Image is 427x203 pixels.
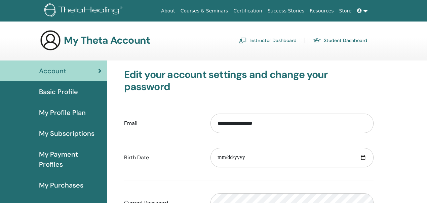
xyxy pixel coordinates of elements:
a: Resources [307,5,337,17]
img: logo.png [44,3,125,18]
a: Success Stories [265,5,307,17]
h3: Edit your account settings and change your password [124,69,374,93]
label: Email [119,117,205,130]
img: graduation-cap.svg [313,38,321,43]
span: My Purchases [39,180,83,190]
label: Birth Date [119,151,205,164]
a: Certification [231,5,265,17]
span: My Subscriptions [39,128,94,138]
a: Student Dashboard [313,35,367,46]
a: Courses & Seminars [178,5,231,17]
span: Account [39,66,66,76]
span: My Payment Profiles [39,149,102,169]
h3: My Theta Account [64,34,150,46]
a: Instructor Dashboard [239,35,297,46]
img: generic-user-icon.jpg [40,30,61,51]
a: About [158,5,178,17]
span: My Profile Plan [39,108,86,118]
img: chalkboard-teacher.svg [239,37,247,43]
span: Basic Profile [39,87,78,97]
a: Store [337,5,354,17]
